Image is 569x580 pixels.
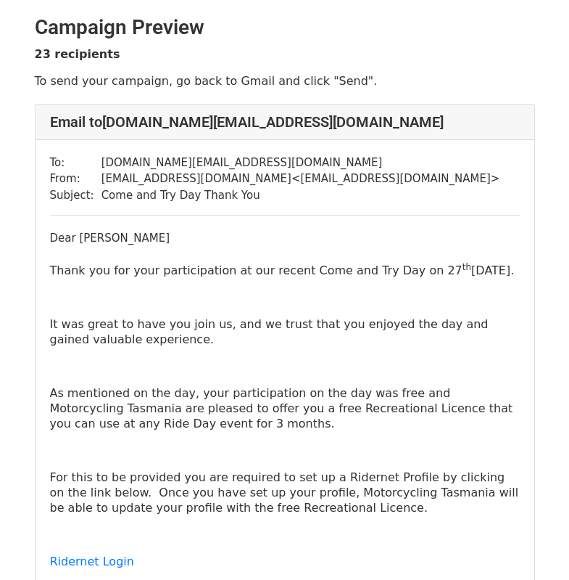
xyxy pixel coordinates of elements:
p: For this to be provided you are required to set up a Ridernet Profile by clicking on the link bel... [50,470,520,515]
td: To: [50,155,101,171]
h4: Email to [DOMAIN_NAME][EMAIL_ADDRESS][DOMAIN_NAME] [50,113,520,131]
a: Ridernet Login [50,555,134,568]
p: Thank you for your participation at our recent Come and Try Day on 27 [DATE]. [50,263,520,278]
td: [EMAIL_ADDRESS][DOMAIN_NAME] < [EMAIL_ADDRESS][DOMAIN_NAME] > [101,171,500,187]
p: It was great to have you join us, and we trust that you enjoyed the day and gained valuable exper... [50,316,520,347]
div: Dear [PERSON_NAME] [50,230,520,247]
td: Subject: [50,187,101,204]
h2: Campaign Preview [35,15,535,40]
p: To send your campaign, go back to Gmail and click "Send". [35,73,535,89]
td: Come and Try Day Thank You [101,187,500,204]
td: [DOMAIN_NAME][EMAIL_ADDRESS][DOMAIN_NAME] [101,155,500,171]
sup: th [462,262,471,272]
td: From: [50,171,101,187]
strong: 23 recipients [35,47,120,61]
p: As mentioned on the day, your participation on the day was free and Motorcycling Tasmania are ple... [50,385,520,431]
